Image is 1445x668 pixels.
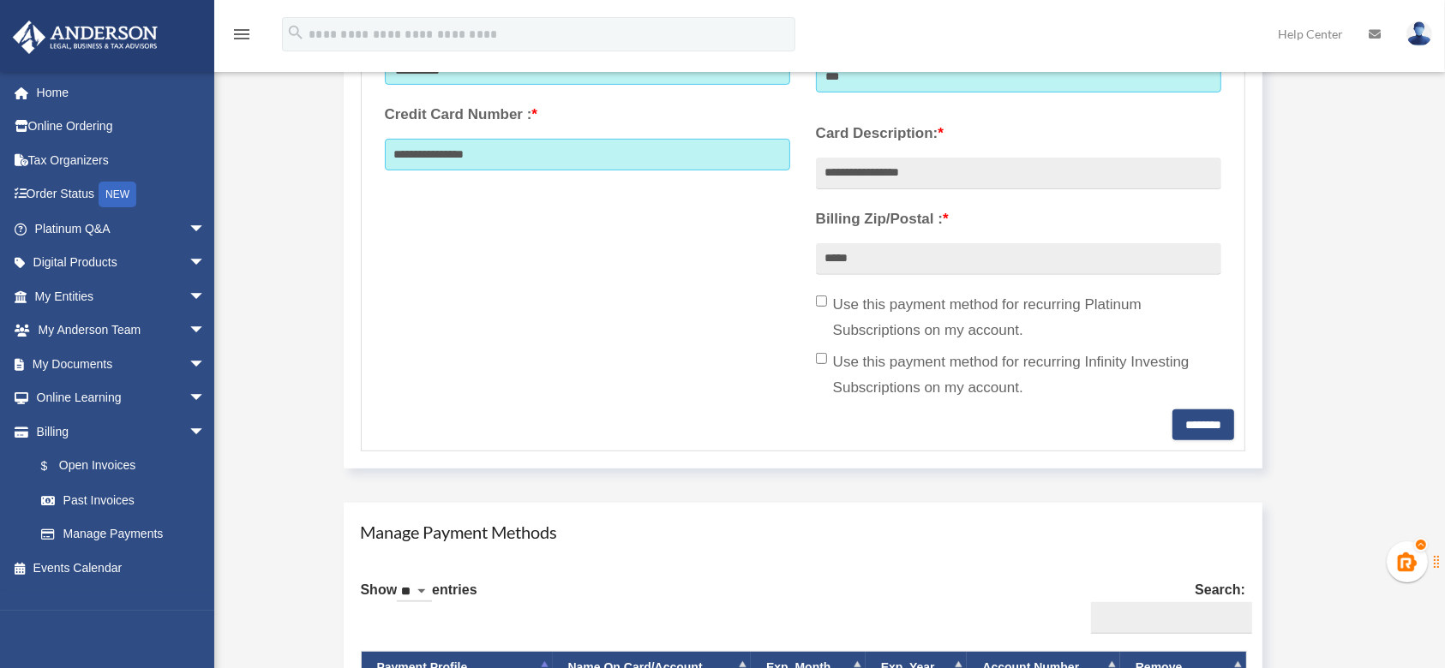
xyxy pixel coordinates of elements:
a: Order StatusNEW [12,177,231,212]
span: arrow_drop_down [189,279,223,314]
a: My Anderson Teamarrow_drop_down [12,313,231,348]
span: arrow_drop_down [189,347,223,382]
i: menu [231,24,252,45]
a: Home [12,75,231,110]
a: Tax Organizers [12,143,231,177]
img: Anderson Advisors Platinum Portal [8,21,163,54]
a: Events Calendar [12,551,231,585]
label: Show entries [361,578,477,619]
a: My Documentsarrow_drop_down [12,347,231,381]
label: Use this payment method for recurring Platinum Subscriptions on my account. [816,292,1221,343]
span: arrow_drop_down [189,381,223,416]
label: Card Description: [816,121,1221,146]
span: arrow_drop_down [189,212,223,247]
select: Showentries [397,582,432,602]
img: User Pic [1406,21,1432,46]
a: Digital Productsarrow_drop_down [12,246,231,280]
div: NEW [99,182,136,207]
i: search [286,23,305,42]
a: Online Ordering [12,110,231,144]
label: Use this payment method for recurring Infinity Investing Subscriptions on my account. [816,349,1221,401]
span: arrow_drop_down [189,415,223,450]
a: Billingarrow_drop_down [12,415,231,449]
span: arrow_drop_down [189,313,223,349]
a: Online Learningarrow_drop_down [12,381,231,415]
a: $Open Invoices [24,449,231,484]
input: Use this payment method for recurring Platinum Subscriptions on my account. [816,295,827,307]
a: Manage Payments [24,517,223,552]
a: My Entitiesarrow_drop_down [12,279,231,313]
input: Search: [1091,602,1252,635]
a: menu [231,30,252,45]
input: Use this payment method for recurring Infinity Investing Subscriptions on my account. [816,353,827,364]
span: arrow_drop_down [189,246,223,281]
label: Credit Card Number : [385,102,790,128]
label: Search: [1084,578,1245,635]
a: Platinum Q&Aarrow_drop_down [12,212,231,246]
a: Past Invoices [24,483,231,517]
h4: Manage Payment Methods [361,520,1246,544]
span: $ [51,456,59,477]
label: Billing Zip/Postal : [816,206,1221,232]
